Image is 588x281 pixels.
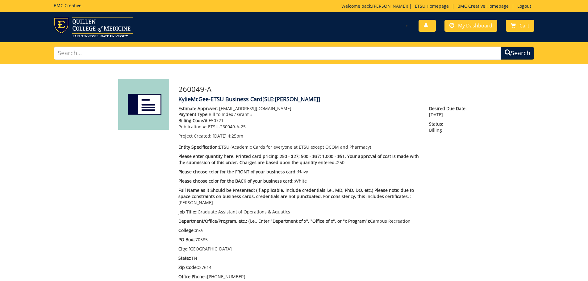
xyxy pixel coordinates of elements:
[178,118,420,124] p: E50721
[454,3,512,9] a: BMC Creative Homepage
[178,178,295,184] span: Please choose color for the BACK of your business card::
[178,246,189,252] span: City::
[429,105,470,112] span: Desired Due Date:
[178,218,370,224] span: Department/Office/Program, etc.: (i.e., Enter "Department of x", "Office of x", or "x Program"):
[178,264,199,270] span: Zip Code::
[178,118,209,123] span: Billing Code/#:
[178,209,198,215] span: Job Title::
[178,237,420,243] p: 70585
[178,264,420,271] p: 37614
[178,178,420,184] p: White
[178,209,420,215] p: Graduate Assistant of Operations & Aquatics
[178,187,414,199] span: Full Name as it Should be Presented: (if applicable, include credentials i.e., MD, PhD, DO, etc.)...
[178,227,196,233] span: College::
[178,169,420,175] p: Navy
[178,274,207,279] span: Office Phone::
[178,96,470,102] h4: KylieMcGee-ETSU Business Card
[412,3,452,9] a: ETSU Homepage
[178,144,219,150] span: Entity Specification:
[444,20,497,32] a: My Dashboard
[178,133,211,139] span: Project Created:
[178,218,420,224] p: Campus Recreation
[514,3,534,9] a: Logout
[208,124,246,130] span: ETSU-260049-A-25
[429,121,470,127] span: Status:
[178,246,420,252] p: [GEOGRAPHIC_DATA]
[178,227,420,233] p: n/a
[178,111,420,118] p: Bill to Index / Grant #
[54,3,81,8] h5: BMC Creative
[178,105,218,111] span: Estimate Approver:
[54,17,133,37] img: ETSU logo
[178,85,470,93] h3: 260049-A
[341,3,534,9] p: Welcome back, ! | | |
[178,144,420,150] p: ETSU (Academic Cards for everyone at ETSU except QCOM and Pharmacy)
[178,124,207,130] span: Publication #:
[178,187,420,206] p: [PERSON_NAME]
[458,22,492,29] span: My Dashboard
[178,255,191,261] span: State::
[178,153,420,166] p: 250
[178,274,420,280] p: [PHONE_NUMBER]
[178,111,209,117] span: Payment Type:
[429,105,470,118] p: [DATE]
[178,105,420,112] p: [EMAIL_ADDRESS][DOMAIN_NAME]
[501,47,534,60] button: Search
[178,169,298,175] span: Please choose color for the FRONT of your business card::
[506,20,534,32] a: Cart
[178,153,419,165] span: Please enter quantity here. Printed card pricing: 250 - $27; 500 - $37; 1,000 - $51. Your approva...
[213,133,243,139] span: [DATE] 4:25pm
[118,79,169,130] img: Product featured image
[54,47,501,60] input: Search...
[429,121,470,133] p: Billing
[178,255,420,261] p: TN
[372,3,407,9] a: [PERSON_NAME]
[262,95,320,103] span: [SLE:[PERSON_NAME]]
[519,22,529,29] span: Cart
[178,237,195,242] span: PO Box::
